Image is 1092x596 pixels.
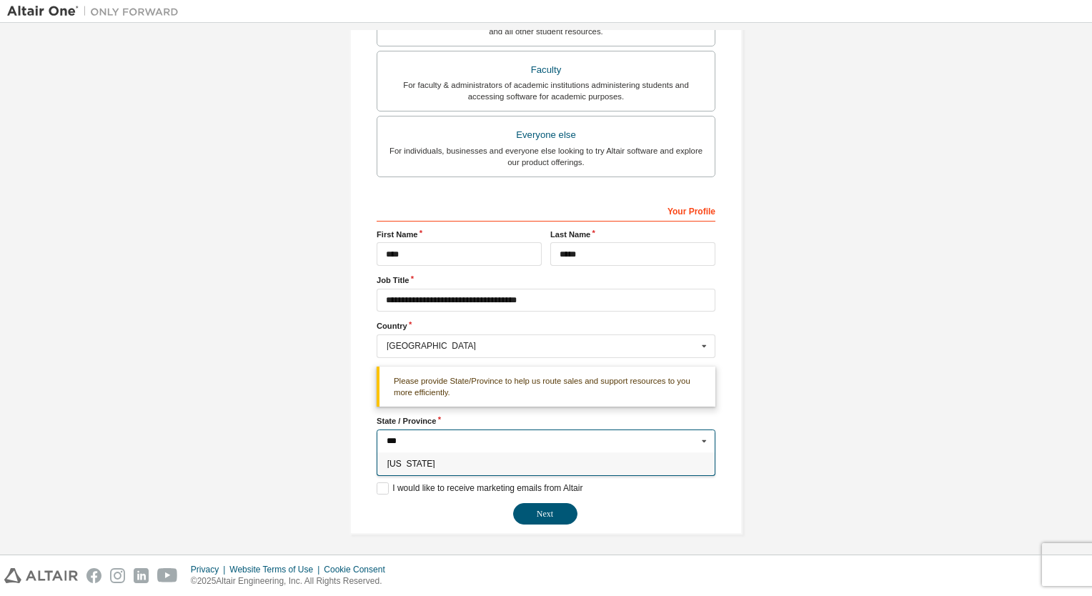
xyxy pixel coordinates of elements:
[7,4,186,19] img: Altair One
[134,568,149,583] img: linkedin.svg
[377,415,715,427] label: State / Province
[86,568,101,583] img: facebook.svg
[229,564,324,575] div: Website Terms of Use
[550,229,715,240] label: Last Name
[191,575,394,587] p: © 2025 Altair Engineering, Inc. All Rights Reserved.
[377,229,542,240] label: First Name
[191,564,229,575] div: Privacy
[386,60,706,80] div: Faculty
[513,503,577,525] button: Next
[386,145,706,168] div: For individuals, businesses and everyone else looking to try Altair software and explore our prod...
[387,460,705,468] span: [US_STATE]
[377,482,582,495] label: I would like to receive marketing emails from Altair
[377,199,715,222] div: Your Profile
[377,367,715,407] div: Please provide State/Province to help us route sales and support resources to you more efficiently.
[377,320,715,332] label: Country
[387,342,698,350] div: [GEOGRAPHIC_DATA]
[110,568,125,583] img: instagram.svg
[386,125,706,145] div: Everyone else
[386,79,706,102] div: For faculty & administrators of academic institutions administering students and accessing softwa...
[157,568,178,583] img: youtube.svg
[324,564,393,575] div: Cookie Consent
[4,568,78,583] img: altair_logo.svg
[377,274,715,286] label: Job Title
